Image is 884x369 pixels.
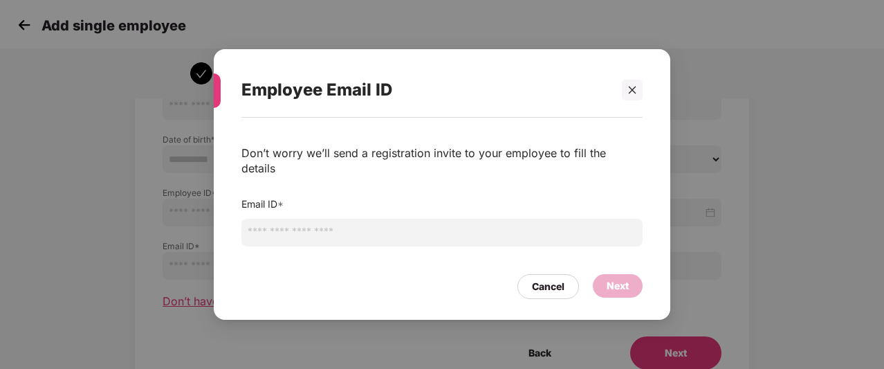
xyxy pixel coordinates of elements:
[607,278,629,294] div: Next
[241,63,609,117] div: Employee Email ID
[627,85,637,95] span: close
[532,279,564,294] div: Cancel
[241,145,643,176] div: Don’t worry we’ll send a registration invite to your employee to fill the details
[241,198,284,210] label: Email ID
